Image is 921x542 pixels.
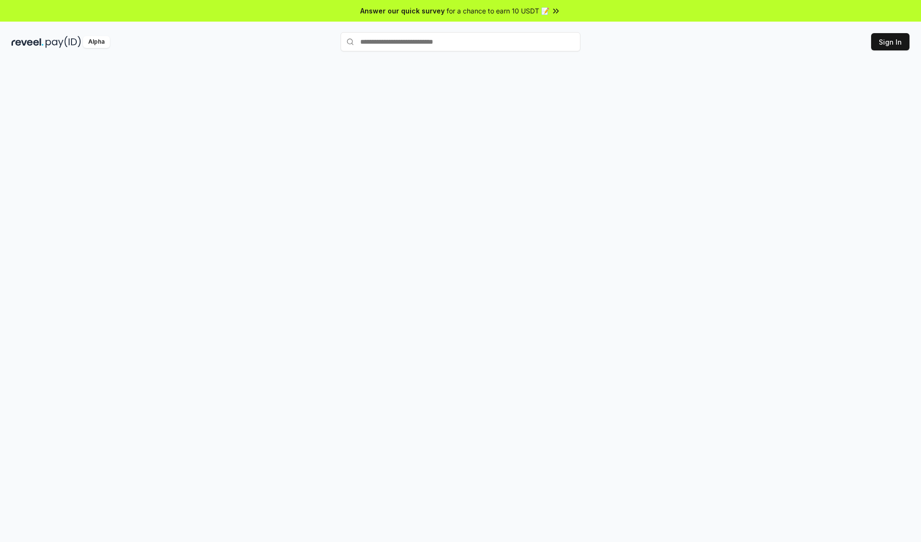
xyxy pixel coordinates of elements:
span: Answer our quick survey [360,6,445,16]
span: for a chance to earn 10 USDT 📝 [447,6,549,16]
button: Sign In [871,33,909,50]
img: pay_id [46,36,81,48]
img: reveel_dark [12,36,44,48]
div: Alpha [83,36,110,48]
